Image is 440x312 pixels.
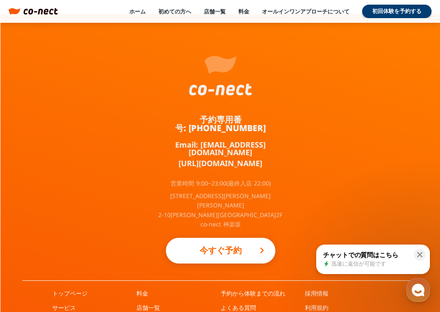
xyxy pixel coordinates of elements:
[21,255,37,261] span: ホーム
[183,241,259,260] p: 今すぐ予約
[179,159,262,167] a: [URL][DOMAIN_NAME]
[221,289,285,298] a: 予約から体験までの流れ
[109,242,162,263] a: 設定
[171,180,271,186] p: 営業時間 9:00~23:00(最終入店 22:00)
[129,8,146,15] a: ホーム
[157,116,284,132] a: 予約専用番号: [PHONE_NUMBER]
[72,255,92,262] span: チャット
[157,191,284,229] p: [STREET_ADDRESS][PERSON_NAME][PERSON_NAME] 2-10[PERSON_NAME][GEOGRAPHIC_DATA]2F co-nect 神楽坂
[3,242,56,263] a: ホーム
[305,304,328,312] a: 利用規約
[52,289,88,298] a: トップページ
[136,304,160,312] a: 店舗一覧
[157,141,284,156] a: Email: [EMAIL_ADDRESS][DOMAIN_NAME]
[305,289,328,298] a: 採用情報
[56,242,109,263] a: チャット
[136,289,148,298] a: 料金
[257,245,267,256] i: keyboard_arrow_right
[204,8,226,15] a: 店舗一覧
[158,8,191,15] a: 初めての方へ
[221,304,256,312] a: よくある質問
[362,5,432,18] a: 初回体験を予約する
[238,8,249,15] a: 料金
[166,238,275,264] a: 今すぐ予約keyboard_arrow_right
[52,304,76,312] a: サービス
[262,8,349,15] a: オールインワンアプローチについて
[130,255,140,261] span: 設定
